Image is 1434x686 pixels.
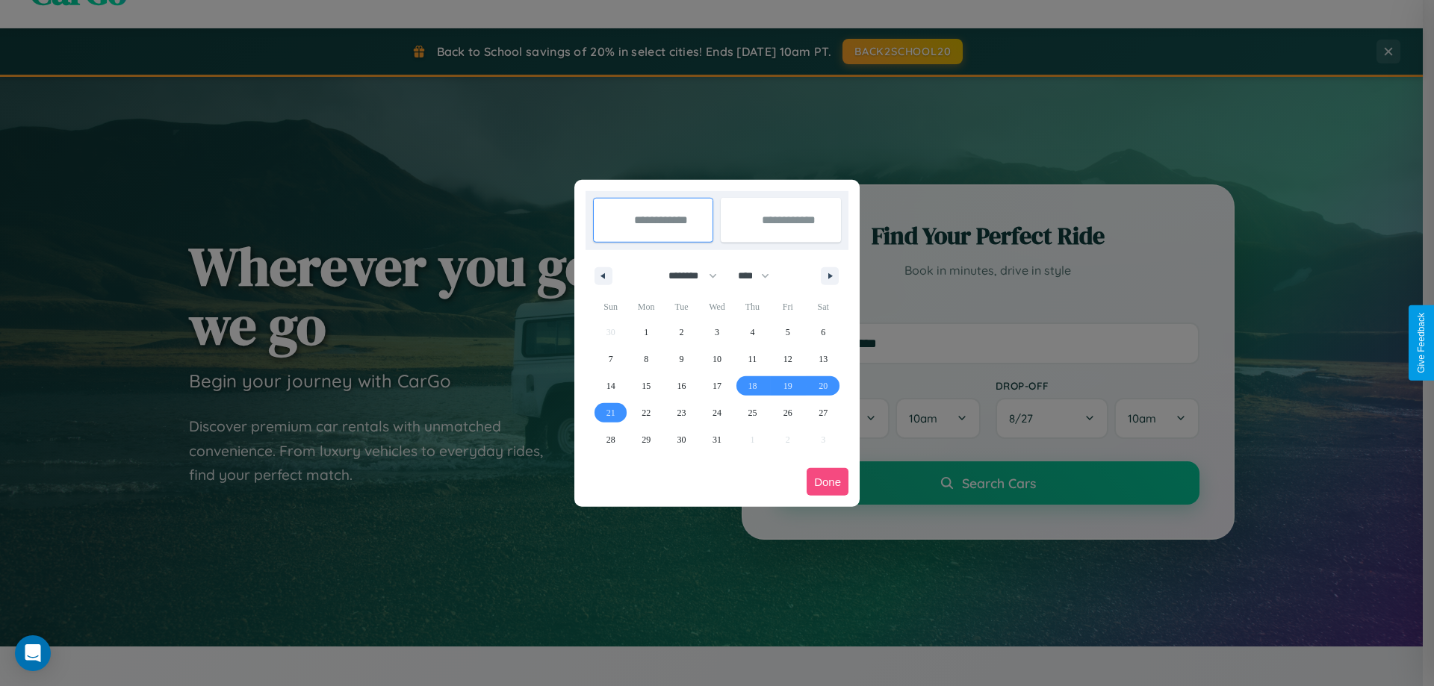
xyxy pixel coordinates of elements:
[806,319,841,346] button: 6
[770,399,805,426] button: 26
[819,346,828,372] span: 13
[642,426,651,453] span: 29
[606,372,615,399] span: 14
[783,346,792,372] span: 12
[748,372,757,399] span: 18
[642,399,651,426] span: 22
[699,426,734,453] button: 31
[593,399,628,426] button: 21
[664,319,699,346] button: 2
[807,468,848,496] button: Done
[819,399,828,426] span: 27
[699,346,734,372] button: 10
[664,346,699,372] button: 9
[628,399,663,426] button: 22
[770,372,805,399] button: 19
[593,346,628,372] button: 7
[713,372,721,399] span: 17
[699,399,734,426] button: 24
[715,319,719,346] span: 3
[735,319,770,346] button: 4
[699,319,734,346] button: 3
[819,372,828,399] span: 20
[677,426,686,453] span: 30
[748,399,757,426] span: 25
[628,346,663,372] button: 8
[770,346,805,372] button: 12
[770,295,805,319] span: Fri
[664,295,699,319] span: Tue
[806,399,841,426] button: 27
[628,372,663,399] button: 15
[664,399,699,426] button: 23
[642,372,651,399] span: 15
[713,426,721,453] span: 31
[699,372,734,399] button: 17
[677,399,686,426] span: 23
[628,319,663,346] button: 1
[713,346,721,372] span: 10
[644,319,648,346] span: 1
[735,295,770,319] span: Thu
[593,295,628,319] span: Sun
[1416,313,1427,373] div: Give Feedback
[750,319,754,346] span: 4
[593,372,628,399] button: 14
[735,399,770,426] button: 25
[735,372,770,399] button: 18
[680,319,684,346] span: 2
[786,319,790,346] span: 5
[593,426,628,453] button: 28
[628,426,663,453] button: 29
[606,426,615,453] span: 28
[806,346,841,372] button: 13
[677,372,686,399] span: 16
[628,295,663,319] span: Mon
[680,346,684,372] span: 9
[15,635,51,671] div: Open Intercom Messenger
[699,295,734,319] span: Wed
[770,319,805,346] button: 5
[806,372,841,399] button: 20
[664,372,699,399] button: 16
[735,346,770,372] button: 11
[821,319,825,346] span: 6
[783,399,792,426] span: 26
[606,399,615,426] span: 21
[713,399,721,426] span: 24
[644,346,648,372] span: 8
[806,295,841,319] span: Sat
[664,426,699,453] button: 30
[609,346,613,372] span: 7
[748,346,757,372] span: 11
[783,372,792,399] span: 19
